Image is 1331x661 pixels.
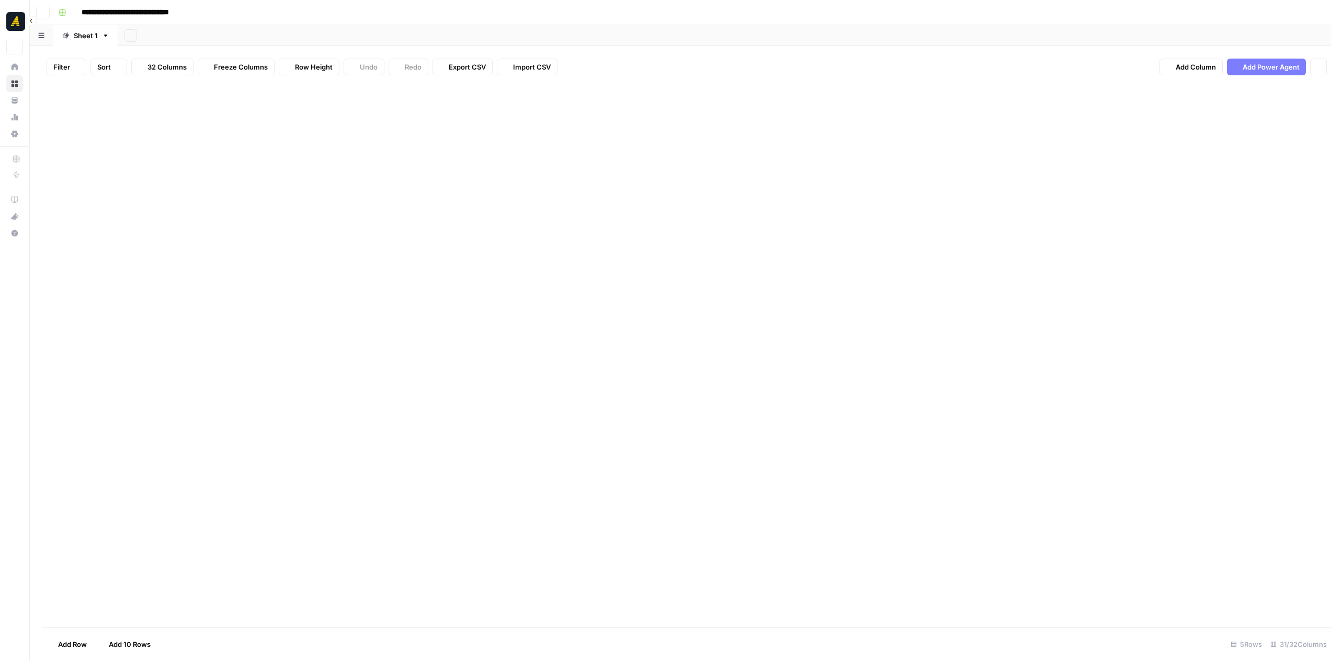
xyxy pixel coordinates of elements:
[6,126,23,142] a: Settings
[131,59,194,75] button: 32 Columns
[42,636,93,653] button: Add Row
[97,62,111,72] span: Sort
[93,636,157,653] button: Add 10 Rows
[109,639,151,649] span: Add 10 Rows
[7,209,22,224] div: What's new?
[58,639,87,649] span: Add Row
[47,59,86,75] button: Filter
[6,8,23,35] button: Workspace: Marketers in Demand
[344,59,384,75] button: Undo
[449,62,486,72] span: Export CSV
[513,62,551,72] span: Import CSV
[6,191,23,208] a: AirOps Academy
[6,12,25,31] img: Marketers in Demand Logo
[295,62,333,72] span: Row Height
[433,59,493,75] button: Export CSV
[147,62,187,72] span: 32 Columns
[360,62,378,72] span: Undo
[6,109,23,126] a: Usage
[6,225,23,242] button: Help + Support
[6,75,23,92] a: Browse
[214,62,268,72] span: Freeze Columns
[53,25,118,46] a: Sheet 1
[6,59,23,75] a: Home
[53,62,70,72] span: Filter
[6,92,23,109] a: Your Data
[405,62,422,72] span: Redo
[497,59,558,75] button: Import CSV
[90,59,127,75] button: Sort
[389,59,428,75] button: Redo
[279,59,339,75] button: Row Height
[74,30,98,41] div: Sheet 1
[198,59,275,75] button: Freeze Columns
[6,208,23,225] button: What's new?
